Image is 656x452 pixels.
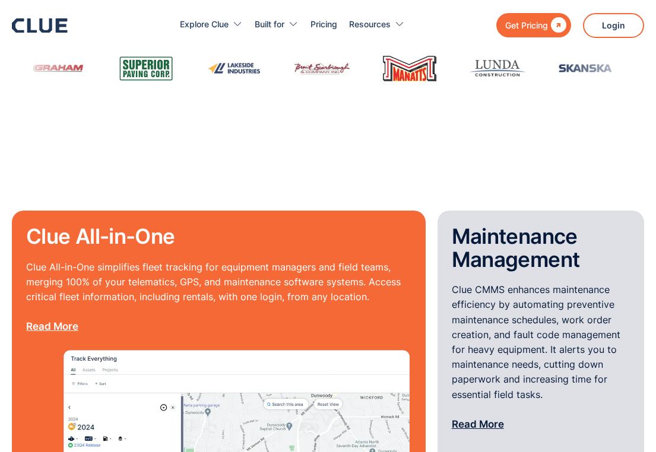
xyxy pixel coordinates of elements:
img: Manatt's Inc [378,52,438,85]
iframe: Chat Widget [442,286,656,452]
h2: Clue All-in-One [26,225,411,248]
p: Clue CMMS enhances maintenance efficiency by automating preventive maintenance schedules, work or... [452,282,630,432]
div: Explore Clue [180,6,229,43]
a: Login [583,13,644,38]
div: Built for [255,6,284,43]
img: Graham [27,55,86,81]
div: Built for [255,6,299,43]
a: Get Pricing [496,13,571,37]
p: Clue All-in-One simplifies fleet tracking for equipment managers and field teams, merging 100% of... [26,260,411,335]
img: Lunda Construction [466,55,525,81]
img: Brent Scarbrough & Co Inc [290,56,350,80]
h2: Maintenance Management [452,225,630,270]
div: Get Pricing [505,18,548,33]
div: Resources [349,6,405,43]
div:  [548,18,566,33]
img: Skanska [554,56,613,80]
a: Pricing [310,6,337,43]
img: Superior Paving Corporation [115,52,174,85]
img: Lakeside Industries [202,55,262,81]
div: Resources [349,6,391,43]
div: Explore Clue [180,6,243,43]
a: Read More [26,320,78,332]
